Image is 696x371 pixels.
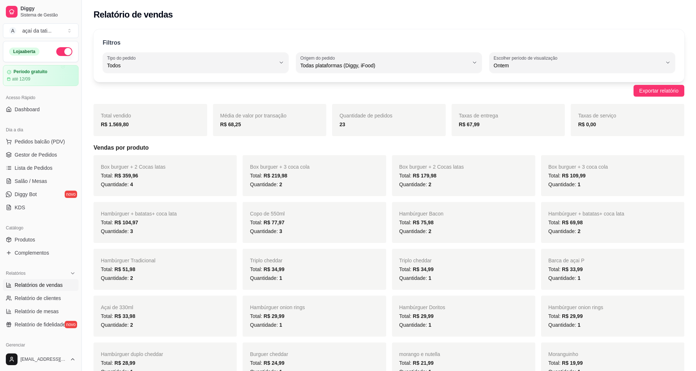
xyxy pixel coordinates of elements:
[15,204,25,211] span: KDS
[250,164,309,170] span: Box burguer + 3 coca cola
[103,38,121,47] p: Filtros
[399,313,434,319] span: Total:
[399,220,434,225] span: Total:
[548,275,581,281] span: Quantidade:
[12,76,30,82] article: até 12/09
[548,228,581,234] span: Quantidade:
[101,113,131,119] span: Total vendido
[103,52,289,73] button: Tipo do pedidoTodos
[101,121,129,127] strong: R$ 1.569,80
[3,319,79,330] a: Relatório de fidelidadenovo
[3,23,79,38] button: Select a team
[548,258,585,263] span: Barca de açai P
[3,234,79,246] a: Produtos
[399,258,432,263] span: Triplo cheddar
[548,181,581,187] span: Quantidade:
[578,113,616,119] span: Taxas de serviço
[399,228,431,234] span: Quantidade:
[548,313,583,319] span: Total:
[399,164,464,170] span: Box burguer + 2 Cocas latas
[15,164,53,172] span: Lista de Pedidos
[264,313,285,319] span: R$ 29,99
[459,113,498,119] span: Taxas de entrega
[114,220,138,225] span: R$ 104,97
[101,360,135,366] span: Total:
[3,339,79,351] div: Gerenciar
[130,181,133,187] span: 4
[101,304,133,310] span: Açai de 330ml
[413,360,434,366] span: R$ 21,99
[3,149,79,161] a: Gestor de Pedidos
[130,275,133,281] span: 2
[94,143,684,152] h5: Vendas por produto
[101,211,177,217] span: Hambúrguer + batatas+ coca lata
[339,113,392,119] span: Quantidade de pedidos
[264,360,285,366] span: R$ 24,99
[562,266,583,272] span: R$ 33,99
[250,173,287,179] span: Total:
[399,173,437,179] span: Total:
[250,275,282,281] span: Quantidade:
[3,3,79,20] a: DiggySistema de Gestão
[220,121,241,127] strong: R$ 68,25
[578,228,581,234] span: 2
[15,106,40,113] span: Dashboard
[3,247,79,259] a: Complementos
[3,175,79,187] a: Salão / Mesas
[250,211,285,217] span: Copo de 550ml
[399,360,434,366] span: Total:
[399,322,431,328] span: Quantidade:
[399,266,434,272] span: Total:
[300,55,337,61] label: Origem do pedido
[250,181,282,187] span: Quantidade:
[548,211,624,217] span: Hambúrguer + batatas+ coca lata
[15,138,65,145] span: Pedidos balcão (PDV)
[15,321,65,328] span: Relatório de fidelidade
[101,258,155,263] span: Hambúrguer Tradicional
[3,92,79,104] div: Acesso Rápido
[399,275,431,281] span: Quantidade:
[15,177,47,185] span: Salão / Mesas
[399,181,431,187] span: Quantidade:
[15,236,35,243] span: Produtos
[300,62,469,69] span: Todas plataformas (Diggy, iFood)
[459,121,480,127] strong: R$ 67,99
[578,181,581,187] span: 1
[3,222,79,234] div: Catálogo
[3,306,79,317] a: Relatório de mesas
[413,220,434,225] span: R$ 75,98
[562,173,586,179] span: R$ 109,99
[220,113,286,119] span: Média de valor por transação
[3,202,79,213] a: KDS
[494,62,662,69] span: Ontem
[562,313,583,319] span: R$ 29,99
[548,220,583,225] span: Total:
[548,351,578,357] span: Moranguinho
[250,351,288,357] span: Burguer cheddar
[3,136,79,147] button: Pedidos balcão (PDV)
[562,220,583,225] span: R$ 69,98
[15,151,57,158] span: Gestor de Pedidos
[101,164,166,170] span: Box burguer + 2 Cocas latas
[250,228,282,234] span: Quantidade:
[94,9,173,20] h2: Relatório de vendas
[250,266,284,272] span: Total:
[3,162,79,174] a: Lista de Pedidos
[101,322,133,328] span: Quantidade:
[264,220,285,225] span: R$ 77,97
[578,121,596,127] strong: R$ 0,00
[20,5,76,12] span: Diggy
[429,275,431,281] span: 1
[548,360,583,366] span: Total:
[296,52,482,73] button: Origem do pedidoTodas plataformas (Diggy, iFood)
[399,304,445,310] span: Hambúrguer Doritos
[3,65,79,86] a: Período gratuitoaté 12/09
[3,124,79,136] div: Dia a dia
[101,266,135,272] span: Total:
[15,191,37,198] span: Diggy Bot
[250,360,284,366] span: Total:
[489,52,675,73] button: Escolher período de visualizaçãoOntem
[14,69,47,75] article: Período gratuito
[548,164,608,170] span: Box burguer + 3 coca cola
[279,228,282,234] span: 3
